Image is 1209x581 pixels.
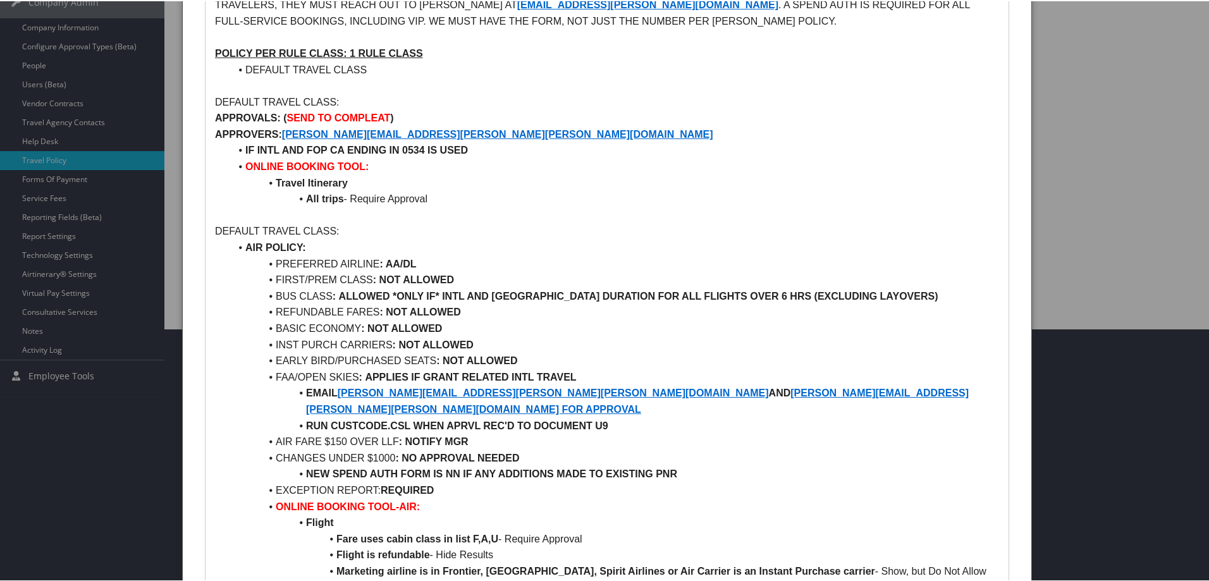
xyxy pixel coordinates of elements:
[230,319,999,336] li: BASIC ECONOMY
[215,93,999,109] p: DEFAULT TRAVEL CLASS:
[276,176,348,187] strong: Travel Itinerary
[287,111,391,122] strong: SEND TO COMPLEAT
[399,435,402,446] strong: :
[381,484,434,494] strong: REQUIRED
[306,192,344,203] strong: All trips
[333,290,336,300] strong: :
[306,516,334,527] strong: Flight
[282,128,713,138] a: [PERSON_NAME][EMAIL_ADDRESS][PERSON_NAME][PERSON_NAME][DOMAIN_NAME]
[230,481,999,498] li: EXCEPTION REPORT:
[215,47,423,58] u: POLICY PER RULE CLASS: 1 RULE CLASS
[393,338,474,349] strong: : NOT ALLOWED
[230,530,999,546] li: - Require Approval
[230,61,999,77] li: DEFAULT TRAVEL CLASS
[230,449,999,465] li: CHANGES UNDER $1000
[336,532,498,543] strong: Fare uses cabin class in list F,A,U
[436,354,517,365] strong: : NOT ALLOWED
[230,336,999,352] li: INST PURCH CARRIERS
[230,352,999,368] li: EARLY BIRD/PURCHASED SEATS
[361,322,442,333] strong: : NOT ALLOWED
[336,565,875,575] strong: Marketing airline is in Frontier, [GEOGRAPHIC_DATA], Spirit Airlines or Air Carrier is an Instant...
[215,222,999,238] p: DEFAULT TRAVEL CLASS:
[306,386,969,413] a: [PERSON_NAME][EMAIL_ADDRESS][PERSON_NAME][PERSON_NAME][DOMAIN_NAME] FOR APPROVAL
[245,160,369,171] strong: ONLINE BOOKING TOOL:
[306,419,608,430] strong: RUN CUSTCODE.CSL WHEN APRVL REC'D TO DOCUMENT U9
[365,370,576,381] strong: APPLIES IF GRANT RELATED INTL TRAVEL
[306,467,677,478] strong: NEW SPEND AUTH FORM IS NN IF ANY ADDITIONS MADE TO EXISTING PNR
[379,257,416,268] strong: : AA/DL
[230,287,999,303] li: BUS CLASS
[283,111,286,122] strong: (
[769,386,791,397] strong: AND
[230,562,999,578] li: - Show, but Do Not Allow
[230,432,999,449] li: AIR FARE $150 OVER LLF
[338,386,769,397] a: [PERSON_NAME][EMAIL_ADDRESS][PERSON_NAME][PERSON_NAME][DOMAIN_NAME]
[390,111,393,122] strong: )
[405,435,469,446] strong: NOTIFY MGR
[276,500,420,511] strong: ONLINE BOOKING TOOL-AIR:
[306,386,338,397] strong: EMAIL
[230,255,999,271] li: PREFERRED AIRLINE
[245,241,306,252] strong: AIR POLICY:
[336,548,430,559] strong: Flight is refundable
[230,546,999,562] li: - Hide Results
[395,451,519,462] strong: : NO APPROVAL NEEDED
[230,368,999,384] li: FAA/OPEN SKIES
[230,303,999,319] li: REFUNDABLE FARES
[379,305,460,316] strong: : NOT ALLOWED
[359,370,362,381] strong: :
[339,290,938,300] strong: ALLOWED *ONLY IF* INTL AND [GEOGRAPHIC_DATA] DURATION FOR ALL FLIGHTS OVER 6 HRS (EXCLUDING LAYOV...
[215,128,282,138] strong: APPROVERS:
[373,273,454,284] strong: : NOT ALLOWED
[215,111,281,122] strong: APPROVALS:
[230,190,999,206] li: - Require Approval
[230,271,999,287] li: FIRST/PREM CLASS
[245,144,468,154] strong: IF INTL AND FOP CA ENDING IN 0534 IS USED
